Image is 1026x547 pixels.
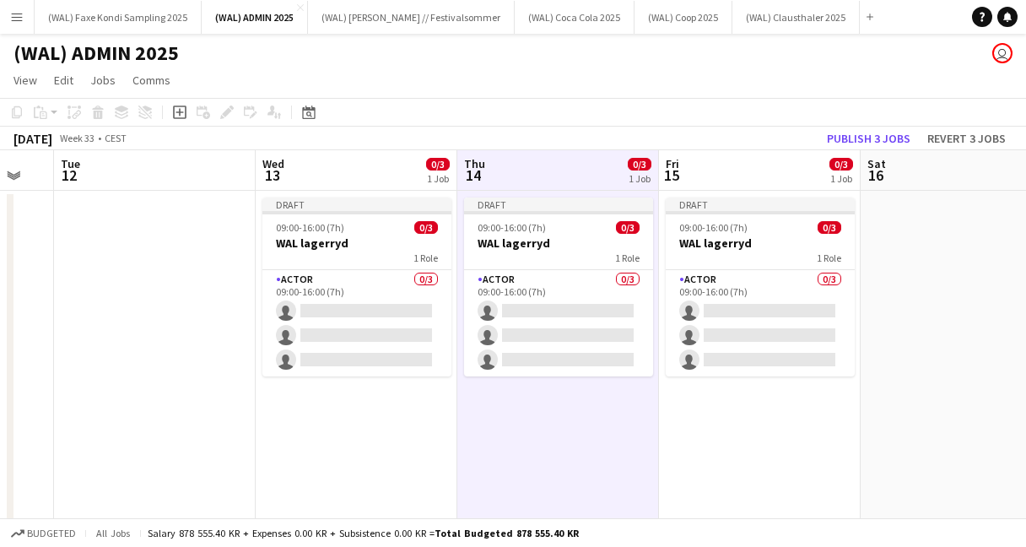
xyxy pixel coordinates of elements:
button: (WAL) Clausthaler 2025 [732,1,860,34]
h3: WAL lagerryd [666,236,855,251]
span: 0/3 [414,221,438,234]
h1: (WAL) ADMIN 2025 [13,41,179,66]
app-card-role: Actor0/309:00-16:00 (7h) [262,270,451,376]
span: 09:00-16:00 (7h) [478,221,546,234]
a: View [7,69,44,91]
button: Budgeted [8,524,78,543]
span: View [13,73,37,88]
div: CEST [105,132,127,144]
span: 09:00-16:00 (7h) [679,221,748,234]
span: Thu [464,156,485,171]
span: 1 Role [413,252,438,264]
button: (WAL) [PERSON_NAME] // Festivalsommer [308,1,515,34]
span: Budgeted [27,528,76,539]
span: 1 Role [615,252,640,264]
span: Fri [666,156,679,171]
h3: WAL lagerryd [464,236,653,251]
span: 0/3 [426,158,450,171]
app-user-avatar: Fredrik Næss [992,43,1012,63]
span: 14 [462,165,485,185]
span: 15 [663,165,679,185]
span: 0/3 [818,221,841,234]
span: 16 [865,165,886,185]
span: 12 [58,165,80,185]
span: 13 [260,165,284,185]
div: 1 Job [830,172,852,185]
a: Edit [47,69,80,91]
button: Publish 3 jobs [820,127,917,149]
div: [DATE] [13,130,52,147]
div: Draft [464,198,653,211]
app-job-card: Draft09:00-16:00 (7h)0/3WAL lagerryd1 RoleActor0/309:00-16:00 (7h) [666,198,855,376]
button: (WAL) Faxe Kondi Sampling 2025 [35,1,202,34]
a: Jobs [84,69,122,91]
button: (WAL) Coca Cola 2025 [515,1,634,34]
span: 0/3 [628,158,651,171]
div: Draft [666,198,855,211]
button: Revert 3 jobs [921,127,1012,149]
h3: WAL lagerryd [262,236,451,251]
a: Comms [126,69,177,91]
app-job-card: Draft09:00-16:00 (7h)0/3WAL lagerryd1 RoleActor0/309:00-16:00 (7h) [262,198,451,376]
div: 1 Job [427,172,449,185]
span: Sat [867,156,886,171]
div: 1 Job [629,172,651,185]
div: Salary 878 555.40 KR + Expenses 0.00 KR + Subsistence 0.00 KR = [148,527,579,539]
button: (WAL) Coop 2025 [634,1,732,34]
span: Comms [132,73,170,88]
span: Edit [54,73,73,88]
app-card-role: Actor0/309:00-16:00 (7h) [666,270,855,376]
span: Week 33 [56,132,98,144]
span: All jobs [93,527,133,539]
span: 1 Role [817,252,841,264]
span: Wed [262,156,284,171]
div: Draft [262,198,451,211]
app-job-card: Draft09:00-16:00 (7h)0/3WAL lagerryd1 RoleActor0/309:00-16:00 (7h) [464,198,653,376]
span: 0/3 [616,221,640,234]
span: 0/3 [829,158,853,171]
span: Jobs [90,73,116,88]
span: Total Budgeted 878 555.40 KR [435,527,579,539]
span: Tue [61,156,80,171]
app-card-role: Actor0/309:00-16:00 (7h) [464,270,653,376]
span: 09:00-16:00 (7h) [276,221,344,234]
button: (WAL) ADMIN 2025 [202,1,308,34]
